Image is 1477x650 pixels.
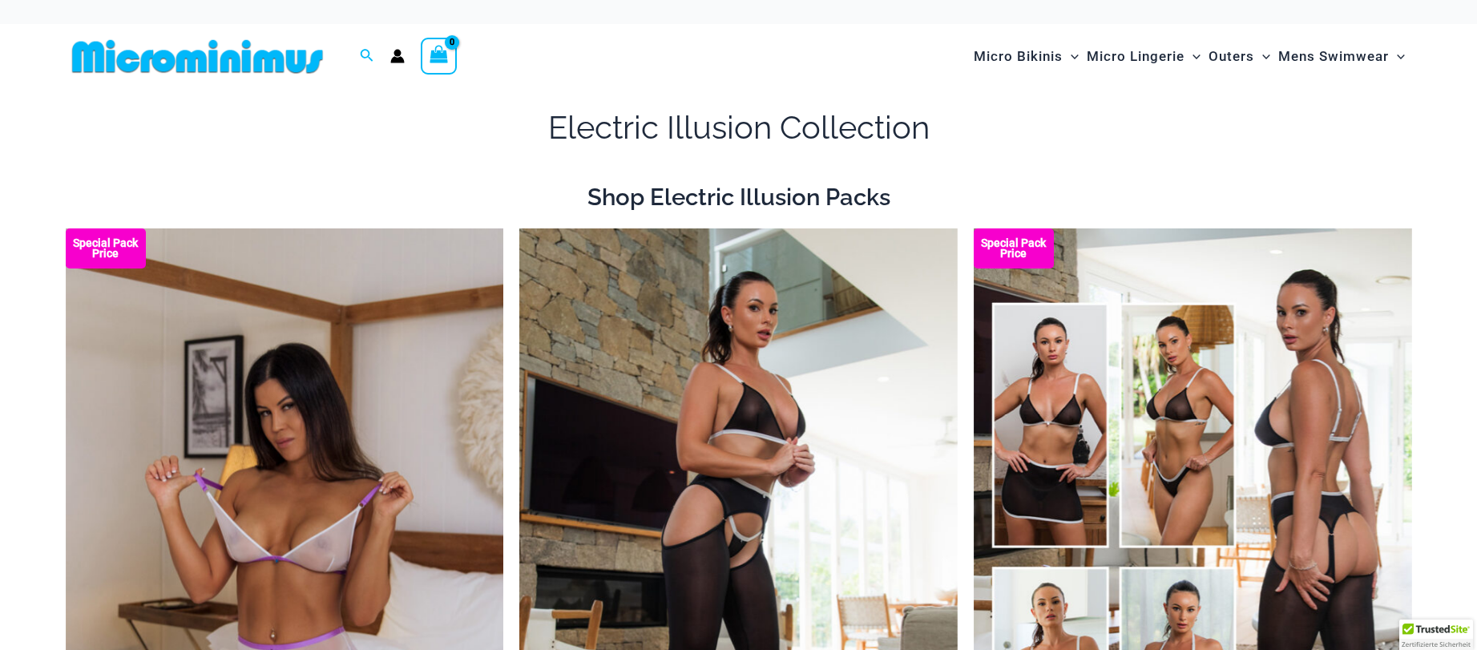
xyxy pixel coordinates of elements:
span: Menu Toggle [1063,36,1079,77]
a: Mens SwimwearMenu ToggleMenu Toggle [1274,32,1409,81]
span: Menu Toggle [1254,36,1270,77]
a: OutersMenu ToggleMenu Toggle [1205,32,1274,81]
h2: Shop Electric Illusion Packs [66,182,1412,212]
span: Menu Toggle [1389,36,1405,77]
span: Menu Toggle [1184,36,1201,77]
span: Micro Bikinis [974,36,1063,77]
span: Mens Swimwear [1278,36,1389,77]
img: MM SHOP LOGO FLAT [66,38,329,75]
nav: Site Navigation [967,30,1412,83]
a: Search icon link [360,46,374,67]
span: Micro Lingerie [1087,36,1184,77]
h1: Electric Illusion Collection [66,105,1412,150]
a: View Shopping Cart, empty [421,38,458,75]
div: TrustedSite Certified [1399,620,1473,650]
a: Account icon link [390,49,405,63]
a: Micro BikinisMenu ToggleMenu Toggle [970,32,1083,81]
a: Micro LingerieMenu ToggleMenu Toggle [1083,32,1205,81]
b: Special Pack Price [974,238,1054,259]
b: Special Pack Price [66,238,146,259]
span: Outers [1209,36,1254,77]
